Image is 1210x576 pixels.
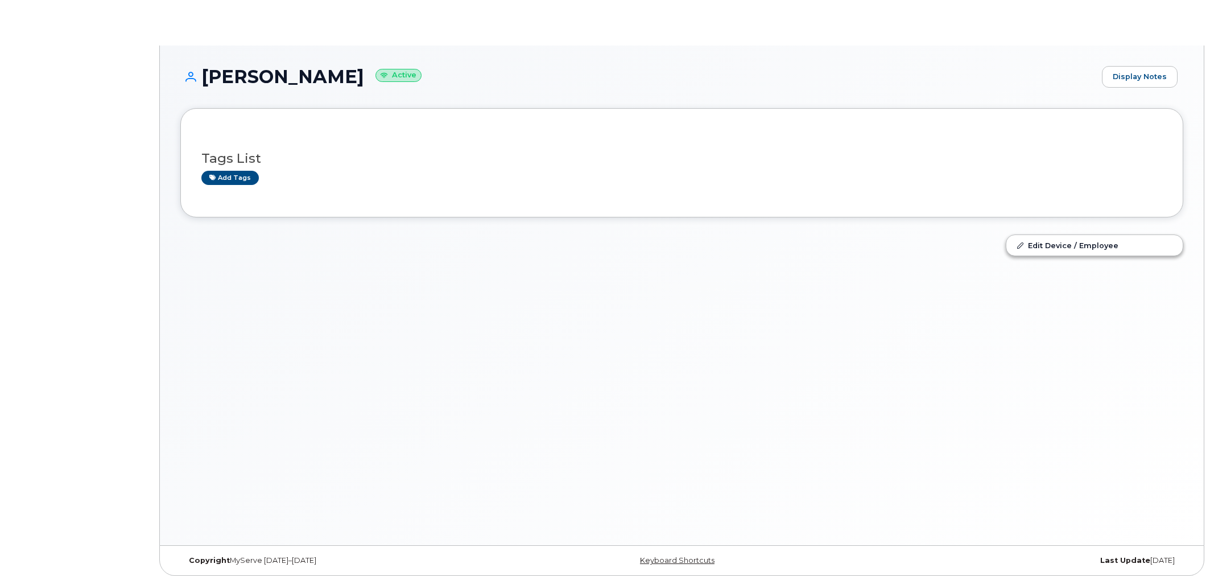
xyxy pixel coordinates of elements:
strong: Copyright [189,556,230,565]
a: Keyboard Shortcuts [640,556,715,565]
a: Edit Device / Employee [1006,235,1183,256]
a: Add tags [201,171,259,185]
strong: Last Update [1100,556,1150,565]
small: Active [375,69,422,82]
h1: [PERSON_NAME] [180,67,1096,87]
h3: Tags List [201,151,1162,166]
div: MyServe [DATE]–[DATE] [180,556,515,565]
div: [DATE] [849,556,1183,565]
a: Display Notes [1102,66,1178,88]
